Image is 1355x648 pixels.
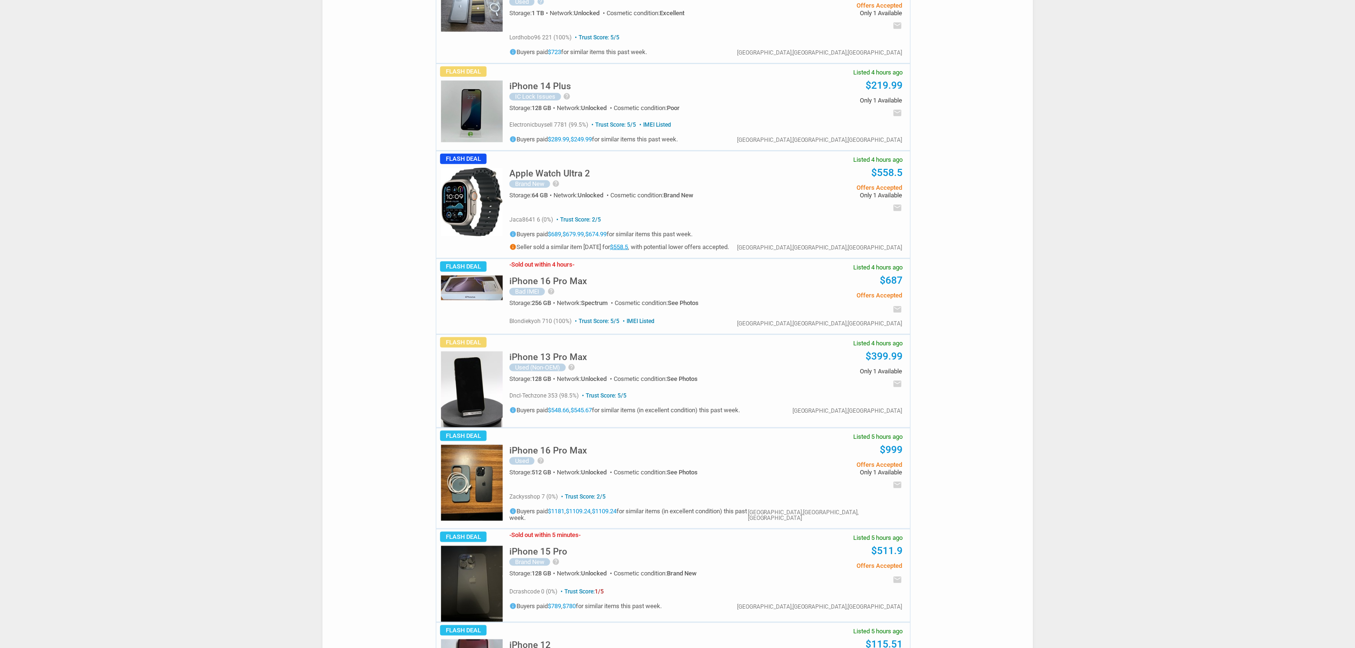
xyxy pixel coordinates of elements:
[509,278,587,286] a: iPhone 16 Pro Max
[553,558,560,565] i: help
[566,508,590,515] a: $1109.24
[759,462,902,468] span: Offers Accepted
[668,299,699,306] span: See Photos
[509,288,545,296] div: Bad IMEI
[509,34,571,41] span: lordhobo96 221 (100%)
[537,457,544,464] i: help
[509,446,587,455] h5: iPhone 16 Pro Max
[509,508,748,521] h5: Buyers paid , , for similar items (in excellent condition) this past week.
[578,192,603,199] span: Unlocked
[509,48,647,56] h5: Buyers paid for similar items this past week.
[441,168,503,236] img: s-l225.jpg
[509,457,535,465] div: Used
[880,444,903,455] a: $999
[563,93,571,100] i: help
[610,192,693,198] div: Cosmetic condition:
[509,261,574,268] h3: Sold out within 4 hours
[614,105,680,111] div: Cosmetic condition:
[595,588,604,595] span: 1/5
[548,508,564,515] a: $1181
[759,192,902,198] span: Only 1 Available
[509,448,587,455] a: iPhone 16 Pro Max
[667,570,697,577] span: Brand New
[614,570,697,576] div: Cosmetic condition:
[559,493,606,500] span: Trust Score: 2/5
[532,469,551,476] span: 512 GB
[667,469,698,476] span: See Photos
[509,171,590,178] a: Apple Watch Ultra 2
[509,508,516,515] i: info
[854,264,903,270] span: Listed 4 hours ago
[548,407,569,414] a: $548.66
[559,588,604,595] span: Trust Score:
[532,375,551,382] span: 128 GB
[509,82,571,91] h5: iPhone 14 Plus
[872,167,903,178] a: $558.5
[509,136,516,143] i: info
[441,445,503,521] img: s-l225.jpg
[893,305,903,314] i: email
[614,376,698,382] div: Cosmetic condition:
[573,318,619,324] span: Trust Score: 5/5
[509,493,558,500] span: zackysshop 7 (0%)
[615,300,699,306] div: Cosmetic condition:
[866,351,903,362] a: $399.99
[579,531,581,538] span: -
[664,192,693,199] span: Brand New
[562,231,584,238] a: $679.99
[893,21,903,30] i: email
[592,508,617,515] a: $1109.24
[737,245,903,250] div: [GEOGRAPHIC_DATA],[GEOGRAPHIC_DATA],[GEOGRAPHIC_DATA]
[581,375,607,382] span: Unlocked
[509,376,557,382] div: Storage:
[759,292,902,298] span: Offers Accepted
[440,625,487,636] span: Flash Deal
[637,121,671,128] span: IMEI Listed
[509,277,587,286] h5: iPhone 16 Pro Max
[580,392,627,399] span: Trust Score: 5/5
[557,469,614,475] div: Network:
[759,368,902,374] span: Only 1 Available
[509,243,516,250] i: info
[509,261,511,268] span: -
[759,2,902,9] span: Offers Accepted
[793,408,903,414] div: [GEOGRAPHIC_DATA],[GEOGRAPHIC_DATA]
[893,203,903,213] i: email
[548,48,561,56] a: $723
[572,261,574,268] span: -
[759,185,902,191] span: Offers Accepted
[660,9,684,17] span: Excellent
[509,318,571,324] span: blondiekyoh 710 (100%)
[509,547,567,556] h5: iPhone 15 Pro
[440,532,487,542] span: Flash Deal
[759,10,902,16] span: Only 1 Available
[573,34,619,41] span: Trust Score: 5/5
[581,104,607,111] span: Unlocked
[441,276,503,300] img: s-l225.jpg
[667,104,680,111] span: Poor
[621,318,654,324] span: IMEI Listed
[893,480,903,490] i: email
[893,575,903,584] i: email
[607,10,684,16] div: Cosmetic condition:
[737,50,903,56] div: [GEOGRAPHIC_DATA],[GEOGRAPHIC_DATA],[GEOGRAPHIC_DATA]
[759,563,902,569] span: Offers Accepted
[550,10,607,16] div: Network:
[854,69,903,75] span: Listed 4 hours ago
[854,157,903,163] span: Listed 4 hours ago
[737,321,903,326] div: [GEOGRAPHIC_DATA],[GEOGRAPHIC_DATA],[GEOGRAPHIC_DATA]
[509,121,588,128] span: electronicbuysell 7781 (99.5%)
[667,375,698,382] span: See Photos
[509,392,579,399] span: dncl-techzone 353 (98.5%)
[893,379,903,389] i: email
[581,570,607,577] span: Unlocked
[509,48,516,56] i: info
[574,9,599,17] span: Unlocked
[854,535,903,541] span: Listed 5 hours ago
[548,602,561,610] a: $789
[509,231,729,238] h5: Buyers paid , , for similar items this past week.
[553,180,560,187] i: help
[509,354,587,361] a: iPhone 13 Pro Max
[571,136,592,143] a: $249.99
[562,602,576,610] a: $780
